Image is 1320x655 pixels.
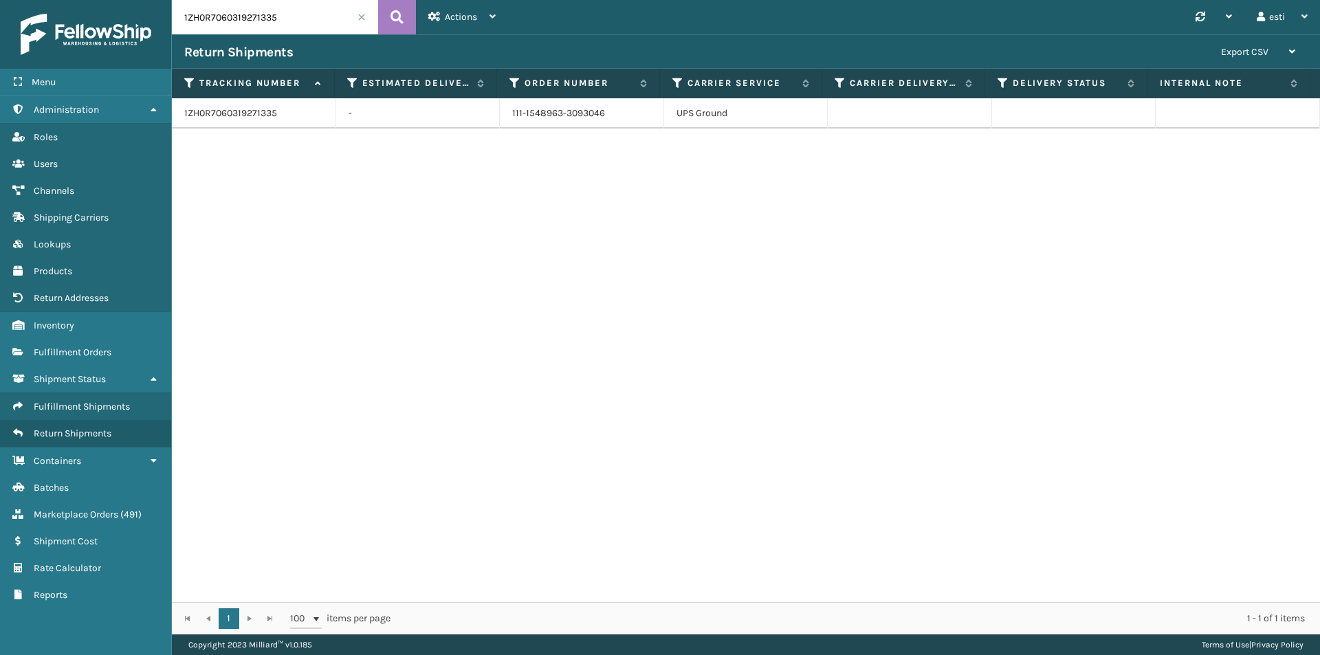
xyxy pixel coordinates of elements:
label: Carrier Service [687,77,796,89]
td: UPS Ground [664,98,828,129]
span: Products [34,265,72,277]
td: 111-1548963-3093046 [500,98,664,129]
span: Inventory [34,320,74,331]
img: logo [21,14,151,55]
span: Shipment Status [34,373,106,385]
span: Actions [445,11,477,23]
a: 1 [219,608,239,629]
span: Rate Calculator [34,562,101,574]
a: 1ZH0R7060319271335 [184,107,277,119]
div: | [1202,634,1303,655]
span: Return Shipments [34,428,111,439]
span: Shipping Carriers [34,212,109,223]
span: items per page [290,608,390,629]
td: - [336,98,500,129]
span: Menu [32,76,56,88]
label: Carrier Delivery Status [850,77,958,89]
a: Terms of Use [1202,640,1249,650]
span: Export CSV [1221,46,1268,58]
p: Copyright 2023 Milliard™ v 1.0.185 [188,634,312,655]
h3: Return Shipments [184,44,293,60]
span: ( 491 ) [120,509,142,520]
span: Marketplace Orders [34,509,118,520]
span: Users [34,158,58,170]
span: Shipment Cost [34,535,98,547]
label: Order Number [525,77,633,89]
span: Containers [34,455,81,467]
div: 1 - 1 of 1 items [410,612,1305,625]
label: Estimated Delivery Date [362,77,471,89]
span: Fulfillment Orders [34,346,111,358]
a: Privacy Policy [1251,640,1303,650]
span: Batches [34,482,69,493]
span: Roles [34,131,58,143]
label: Internal Note [1160,77,1284,89]
span: Channels [34,185,74,197]
label: Tracking Number [199,77,308,89]
span: Reports [34,589,67,601]
label: Delivery Status [1013,77,1121,89]
span: Fulfillment Shipments [34,401,130,412]
span: Return Addresses [34,292,109,304]
span: 100 [290,612,311,625]
span: Administration [34,104,99,115]
span: Lookups [34,238,71,250]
